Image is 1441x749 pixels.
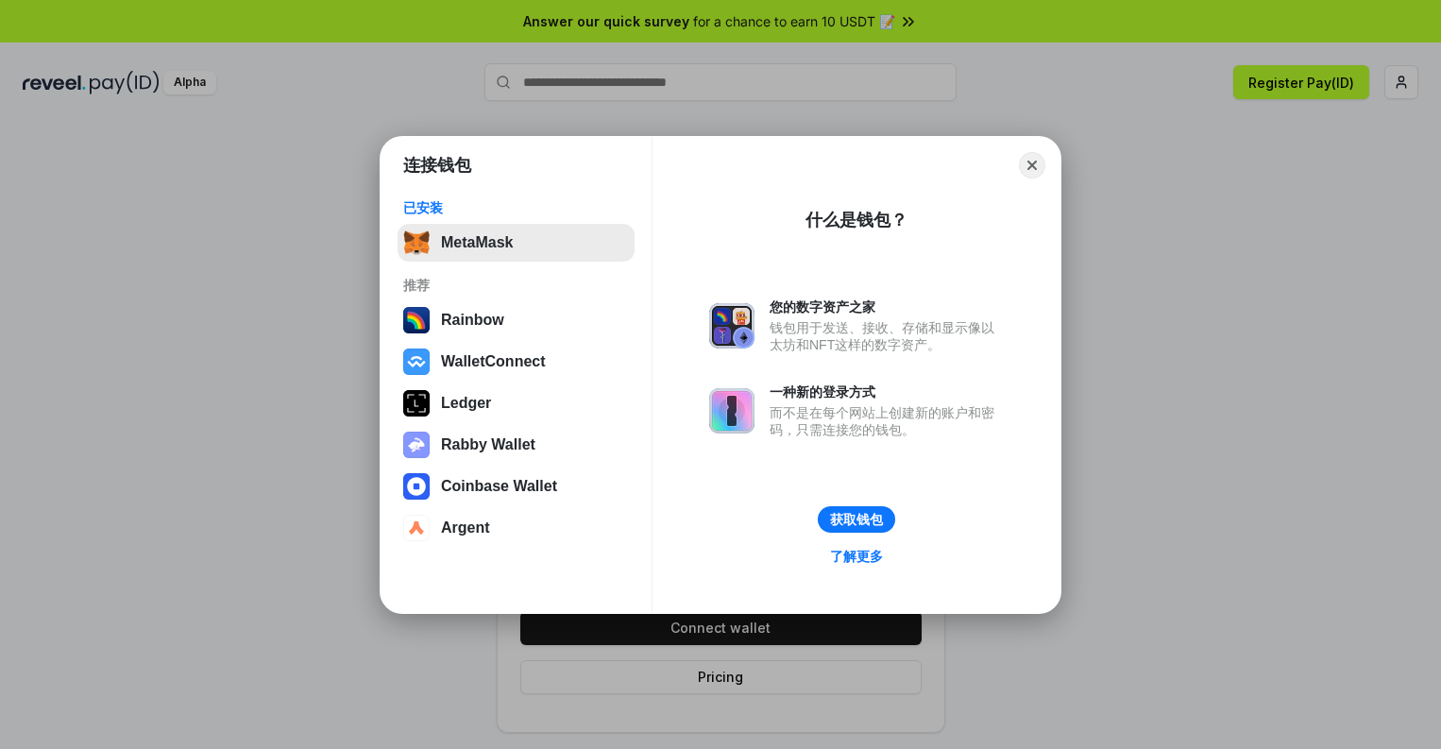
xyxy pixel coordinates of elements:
button: MetaMask [398,224,635,262]
div: MetaMask [441,234,513,251]
a: 了解更多 [819,544,894,569]
button: WalletConnect [398,343,635,381]
img: svg+xml,%3Csvg%20width%3D%2228%22%20height%3D%2228%22%20viewBox%3D%220%200%2028%2028%22%20fill%3D... [403,473,430,500]
img: svg+xml,%3Csvg%20width%3D%2228%22%20height%3D%2228%22%20viewBox%3D%220%200%2028%2028%22%20fill%3D... [403,515,430,541]
div: 而不是在每个网站上创建新的账户和密码，只需连接您的钱包。 [770,404,1004,438]
button: Close [1019,152,1045,179]
button: Ledger [398,384,635,422]
img: svg+xml,%3Csvg%20fill%3D%22none%22%20height%3D%2233%22%20viewBox%3D%220%200%2035%2033%22%20width%... [403,230,430,256]
div: WalletConnect [441,353,546,370]
button: Rainbow [398,301,635,339]
h1: 连接钱包 [403,154,471,177]
div: 已安装 [403,199,629,216]
div: 钱包用于发送、接收、存储和显示像以太坊和NFT这样的数字资产。 [770,319,1004,353]
div: 推荐 [403,277,629,294]
div: 一种新的登录方式 [770,383,1004,400]
div: Ledger [441,395,491,412]
img: svg+xml,%3Csvg%20width%3D%22120%22%20height%3D%22120%22%20viewBox%3D%220%200%20120%20120%22%20fil... [403,307,430,333]
div: Rainbow [441,312,504,329]
img: svg+xml,%3Csvg%20xmlns%3D%22http%3A%2F%2Fwww.w3.org%2F2000%2Fsvg%22%20fill%3D%22none%22%20viewBox... [709,388,754,434]
div: Rabby Wallet [441,436,535,453]
img: svg+xml,%3Csvg%20xmlns%3D%22http%3A%2F%2Fwww.w3.org%2F2000%2Fsvg%22%20fill%3D%22none%22%20viewBox... [709,303,754,349]
button: Argent [398,509,635,547]
img: svg+xml,%3Csvg%20xmlns%3D%22http%3A%2F%2Fwww.w3.org%2F2000%2Fsvg%22%20fill%3D%22none%22%20viewBox... [403,432,430,458]
div: Coinbase Wallet [441,478,557,495]
div: 您的数字资产之家 [770,298,1004,315]
button: Coinbase Wallet [398,468,635,505]
div: 什么是钱包？ [805,209,907,231]
img: svg+xml,%3Csvg%20xmlns%3D%22http%3A%2F%2Fwww.w3.org%2F2000%2Fsvg%22%20width%3D%2228%22%20height%3... [403,390,430,417]
div: 了解更多 [830,548,883,565]
button: Rabby Wallet [398,426,635,464]
div: Argent [441,519,490,536]
div: 获取钱包 [830,511,883,528]
img: svg+xml,%3Csvg%20width%3D%2228%22%20height%3D%2228%22%20viewBox%3D%220%200%2028%2028%22%20fill%3D... [403,349,430,375]
button: 获取钱包 [818,506,895,533]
